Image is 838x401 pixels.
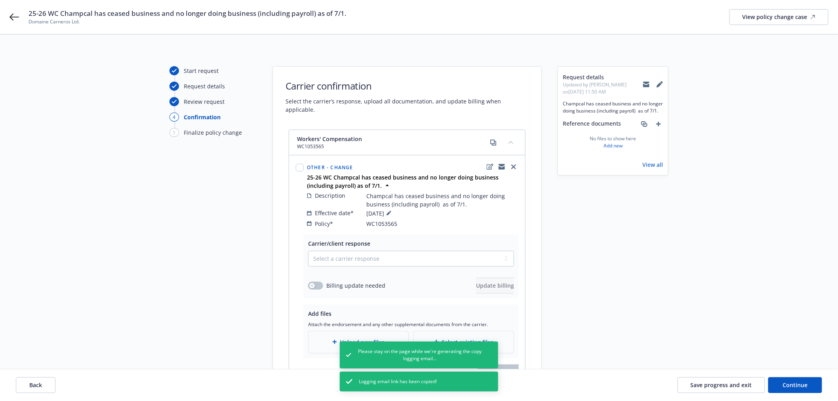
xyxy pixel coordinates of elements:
a: add [654,119,663,129]
a: Add new [604,142,623,149]
span: Continue [783,381,808,389]
span: Back [29,381,42,389]
span: Please stay on the page while we're generating the copy logging email... [358,348,482,362]
h1: Carrier confirmation [286,79,529,92]
a: copyLogging [497,162,507,172]
strong: 25-26 WC Champcal has ceased business and no longer doing business (including payroll) as of 7/1. [307,174,499,189]
span: Finalize change [478,365,519,380]
span: Add files [308,310,331,317]
button: collapse content [505,136,517,149]
span: Attach the endorsement and any other supplemental documents from the carrier. [308,321,514,328]
span: Updated by [PERSON_NAME] on [DATE] 11:50 AM [563,81,643,95]
span: Select existing files [442,338,494,346]
div: Confirmation [184,113,221,121]
span: Request details [563,73,643,81]
button: Continue [768,377,822,393]
span: Champcal has ceased business and no longer doing business (including payroll) as of 7/1. [366,192,518,208]
span: WC1053565 [297,143,362,150]
a: associate [640,119,649,129]
div: Workers' CompensationWC1053565copycollapse content [289,130,525,155]
span: Effective date* [315,209,354,217]
span: [DATE] [366,208,394,218]
a: close [509,162,518,172]
span: Select the carrier’s response, upload all documentation, and update billing when applicable. [286,97,529,114]
div: 5 [170,128,179,137]
div: Request details [184,82,225,90]
a: copy [489,138,498,147]
span: Other - Change [307,164,353,171]
button: Save progress and exit [678,377,765,393]
span: Carrier/client response [308,240,370,247]
span: Billing update needed [326,281,385,290]
span: Logging email link has been copied! [359,378,437,385]
span: Update billing [476,282,514,289]
span: Workers' Compensation [297,135,362,143]
a: View all [643,160,663,169]
div: Select existing files [413,331,514,353]
span: Domaine Carneros Ltd. [29,18,347,25]
span: Policy* [315,220,333,228]
button: Back [16,377,55,393]
span: No files to show here [590,135,636,142]
div: Review request [184,97,225,106]
a: View policy change case [729,9,828,25]
span: Champcal has ceased business and no longer doing business (including payroll) as of 7/1. [563,100,663,115]
span: 25-26 WC Champcal has ceased business and no longer doing business (including payroll) as of 7/1. [29,9,347,18]
a: edit [485,162,495,172]
span: Finalize change [478,369,519,376]
span: Reference documents [563,119,621,129]
div: Upload new files [308,331,409,353]
div: View policy change case [743,10,815,25]
div: Finalize policy change [184,128,242,137]
span: Save progress and exit [691,381,752,389]
span: WC1053565 [366,220,397,228]
span: Description [315,191,345,200]
button: Update billing [476,278,514,294]
span: Upload new files [340,338,385,346]
div: Start request [184,67,219,75]
div: 4 [170,113,179,122]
